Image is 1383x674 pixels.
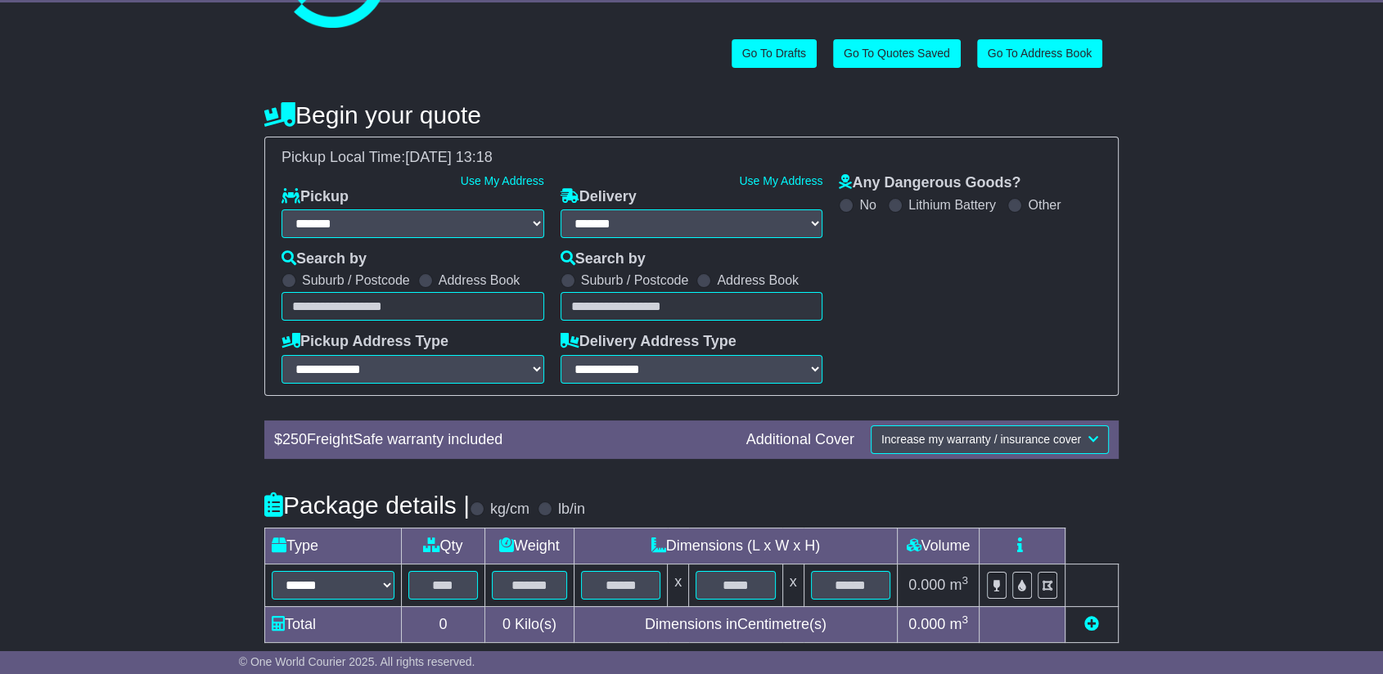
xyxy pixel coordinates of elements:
td: Total [265,606,402,642]
label: No [859,197,876,213]
label: Suburb / Postcode [581,272,689,288]
td: Weight [484,528,574,564]
span: [DATE] 13:18 [405,149,493,165]
div: $ FreightSafe warranty included [266,431,738,449]
a: Go To Quotes Saved [833,39,961,68]
td: Kilo(s) [484,606,574,642]
td: Volume [897,528,979,564]
label: Delivery [561,188,637,206]
label: Pickup Address Type [282,333,448,351]
label: Lithium Battery [908,197,996,213]
span: 250 [282,431,307,447]
h4: Begin your quote [264,101,1119,128]
div: Pickup Local Time: [273,149,1110,167]
span: © One World Courier 2025. All rights reserved. [239,655,475,668]
label: lb/in [558,501,585,519]
td: Qty [402,528,485,564]
label: kg/cm [490,501,529,519]
a: Add new item [1084,616,1099,632]
sup: 3 [962,574,968,586]
span: 0.000 [908,577,945,593]
span: m [949,616,968,632]
a: Use My Address [461,174,544,187]
span: Increase my warranty / insurance cover [881,433,1081,446]
label: Delivery Address Type [561,333,737,351]
td: Dimensions (L x W x H) [574,528,897,564]
label: Other [1028,197,1061,213]
h4: Package details | [264,492,470,519]
span: 0 [502,616,511,632]
div: Additional Cover [738,431,863,449]
a: Go To Drafts [732,39,817,68]
a: Go To Address Book [977,39,1102,68]
label: Pickup [282,188,349,206]
label: Search by [282,250,367,268]
a: Use My Address [739,174,822,187]
button: Increase my warranty / insurance cover [871,425,1109,454]
span: m [949,577,968,593]
span: 0.000 [908,616,945,632]
td: x [668,564,689,606]
td: Dimensions in Centimetre(s) [574,606,897,642]
td: x [782,564,804,606]
td: Type [265,528,402,564]
label: Address Book [439,272,520,288]
label: Search by [561,250,646,268]
label: Any Dangerous Goods? [839,174,1020,192]
label: Suburb / Postcode [302,272,410,288]
td: 0 [402,606,485,642]
label: Address Book [717,272,799,288]
sup: 3 [962,613,968,626]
